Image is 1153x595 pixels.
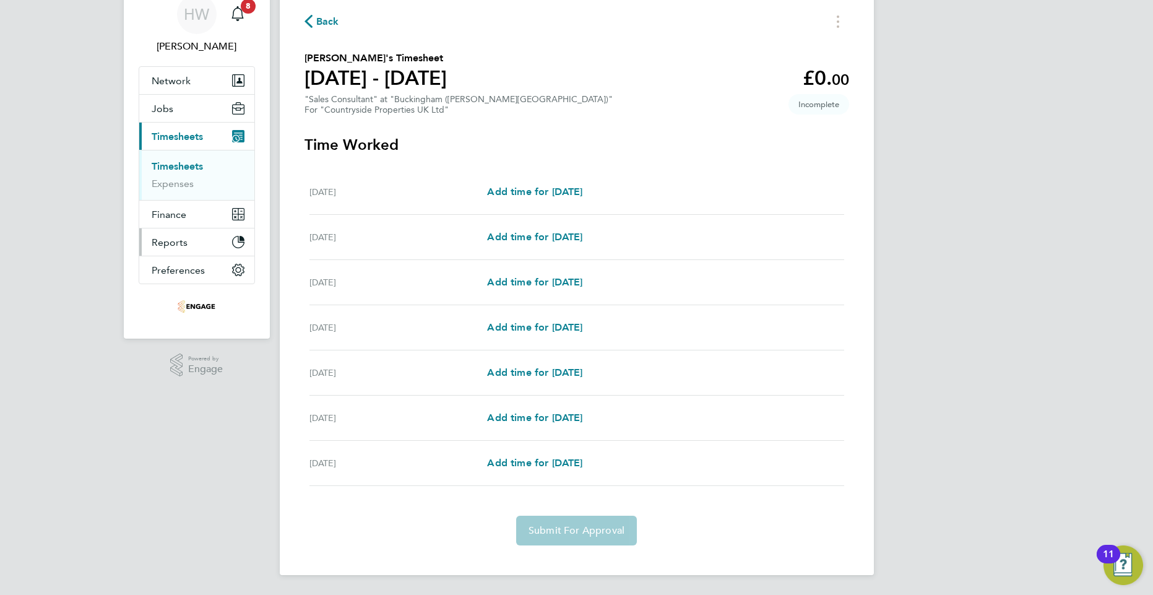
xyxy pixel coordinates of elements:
a: Add time for [DATE] [487,410,582,425]
button: Reports [139,228,254,256]
div: [DATE] [309,185,488,199]
app-decimal: £0. [803,66,849,90]
button: Timesheets [139,123,254,150]
a: Go to home page [139,297,255,316]
a: Timesheets [152,160,203,172]
div: [DATE] [309,456,488,471]
span: Add time for [DATE] [487,321,582,333]
span: Harry Wilson [139,39,255,54]
span: Add time for [DATE] [487,412,582,423]
button: Open Resource Center, 11 new notifications [1103,545,1143,585]
div: [DATE] [309,320,488,335]
span: Add time for [DATE] [487,457,582,469]
span: Add time for [DATE] [487,231,582,243]
span: HW [184,6,209,22]
span: Add time for [DATE] [487,367,582,378]
a: Add time for [DATE] [487,275,582,290]
span: This timesheet is Incomplete. [788,94,849,115]
h1: [DATE] - [DATE] [304,66,447,90]
a: Add time for [DATE] [487,230,582,245]
button: Jobs [139,95,254,122]
span: Add time for [DATE] [487,186,582,198]
button: Network [139,67,254,94]
h3: Time Worked [304,135,849,155]
div: For "Countryside Properties UK Ltd" [304,105,613,115]
button: Preferences [139,256,254,284]
span: Finance [152,209,186,220]
h2: [PERSON_NAME]'s Timesheet [304,51,447,66]
a: Add time for [DATE] [487,456,582,471]
span: Powered by [188,354,223,364]
span: Add time for [DATE] [487,276,582,288]
div: 11 [1103,554,1114,570]
span: Reports [152,237,188,248]
div: [DATE] [309,410,488,425]
span: Preferences [152,264,205,276]
button: Finance [139,201,254,228]
a: Add time for [DATE] [487,185,582,199]
div: Timesheets [139,150,254,200]
a: Add time for [DATE] [487,365,582,380]
span: Engage [188,364,223,375]
span: Timesheets [152,131,203,142]
a: Expenses [152,178,194,189]
div: [DATE] [309,365,488,380]
span: Network [152,75,191,87]
a: Powered byEngage [170,354,223,377]
span: Jobs [152,103,173,115]
div: [DATE] [309,275,488,290]
div: [DATE] [309,230,488,245]
span: 00 [832,71,849,89]
div: "Sales Consultant" at "Buckingham ([PERSON_NAME][GEOGRAPHIC_DATA])" [304,94,613,115]
span: Back [316,14,339,29]
button: Timesheets Menu [827,12,849,31]
button: Back [304,14,339,29]
a: Add time for [DATE] [487,320,582,335]
img: uandp-logo-retina.png [178,297,215,316]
